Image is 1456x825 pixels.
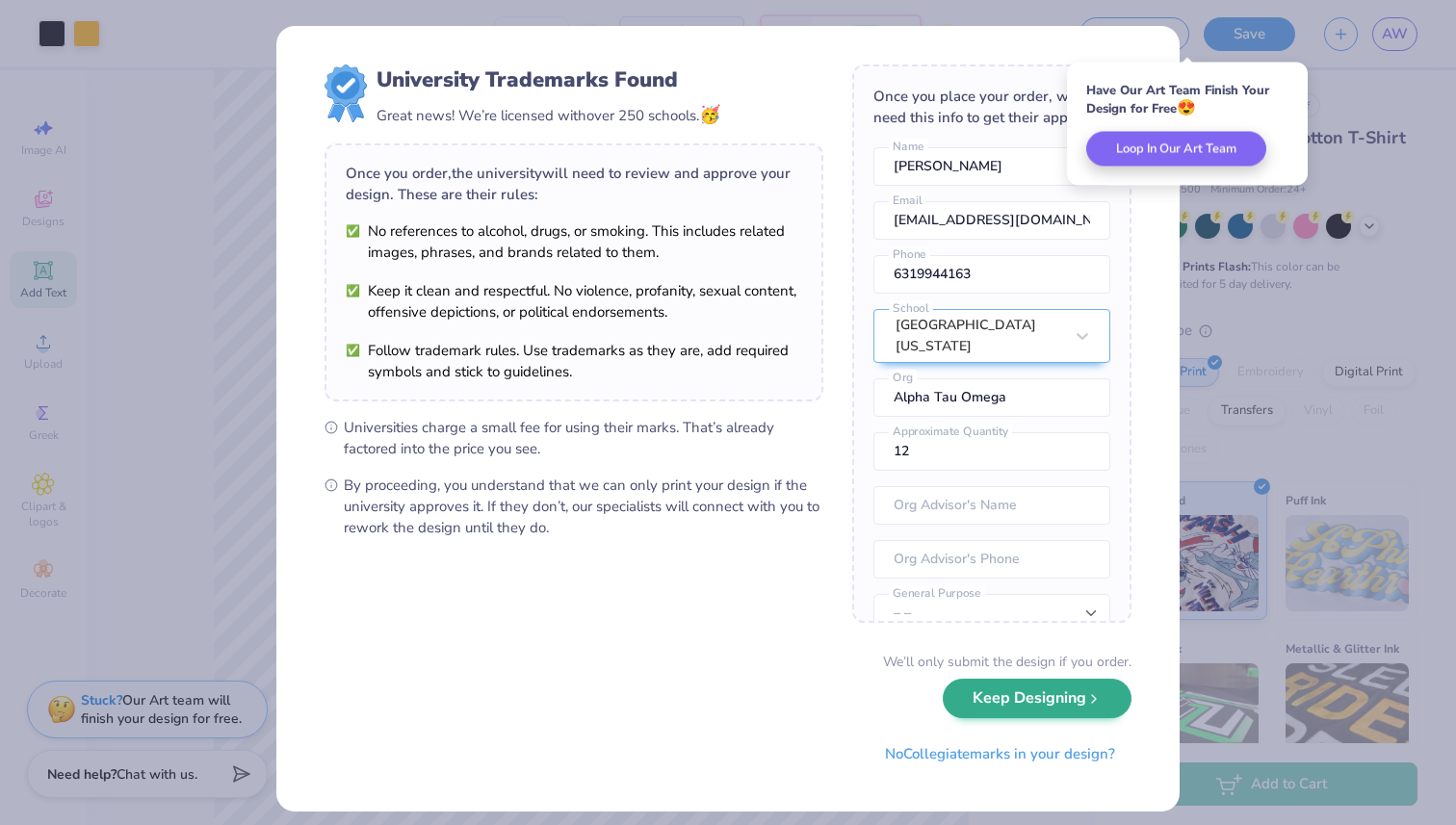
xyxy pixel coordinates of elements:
button: Loop In Our Art Team [1086,132,1266,167]
input: Org Advisor's Phone [873,540,1110,579]
div: Have Our Art Team Finish Your Design for Free [1086,82,1288,117]
div: University Trademarks Found [377,64,720,95]
div: Once you place your order, we’ll need this info to get their approval: [873,86,1110,128]
div: We’ll only submit the design if you order. [883,652,1131,672]
li: Follow trademark rules. Use trademarks as they are, add required symbols and stick to guidelines. [346,340,802,382]
input: Email [873,201,1110,240]
div: Once you order, the university will need to review and approve your design. These are their rules: [346,163,802,205]
input: Org [873,378,1110,417]
button: Keep Designing [943,679,1131,718]
li: No references to alcohol, drugs, or smoking. This includes related images, phrases, and brands re... [346,220,802,263]
li: Keep it clean and respectful. No violence, profanity, sexual content, offensive depictions, or po... [346,280,802,322]
div: [GEOGRAPHIC_DATA][US_STATE] [896,315,1063,357]
input: Name [873,147,1110,186]
button: NoCollegiatemarks in your design? [869,735,1131,774]
span: Universities charge a small fee for using their marks. That’s already factored into the price you... [344,417,823,459]
input: Approximate Quantity [873,432,1110,471]
span: By proceeding, you understand that we can only print your design if the university approves it. I... [344,475,823,538]
input: Phone [873,255,1110,294]
img: license-marks-badge.png [325,64,367,122]
input: Org Advisor's Name [873,486,1110,525]
span: 🥳 [699,103,720,126]
span: 😍 [1177,97,1196,118]
div: Great news! We’re licensed with over 250 schools. [377,102,720,128]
